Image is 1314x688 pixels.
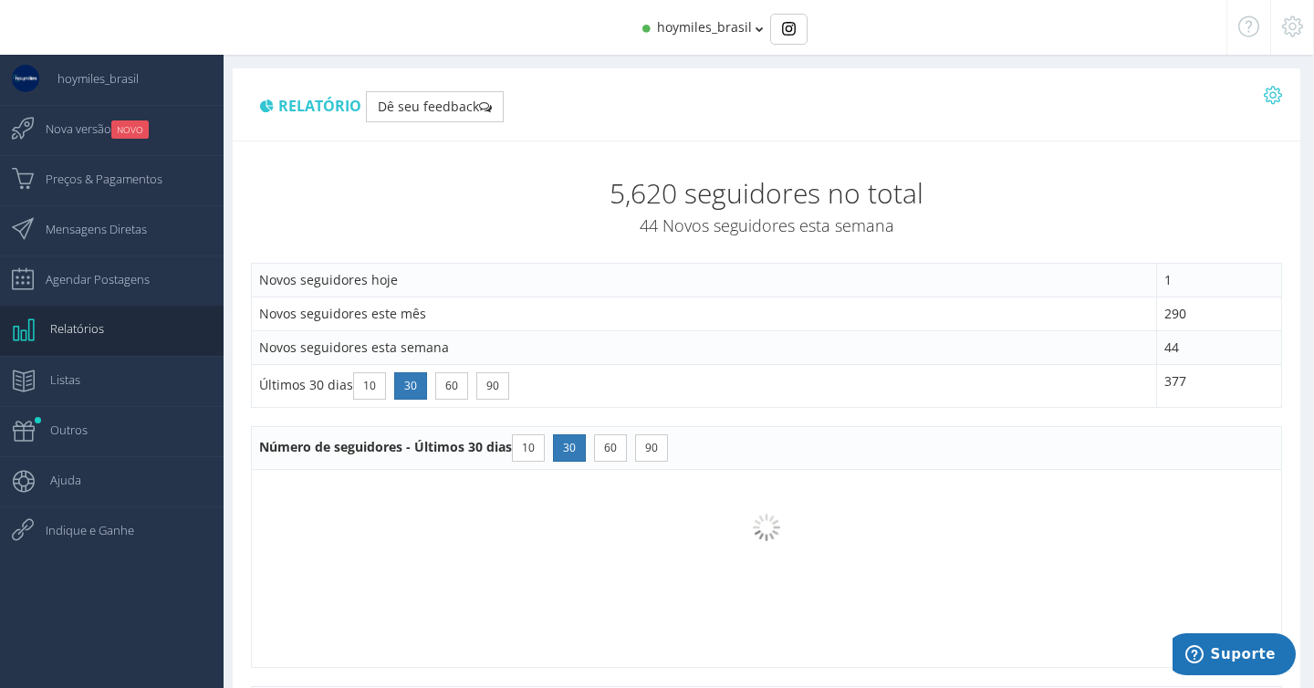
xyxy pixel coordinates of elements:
span: Listas [32,357,80,402]
img: User Image [12,65,39,92]
td: 44 [1156,330,1281,364]
button: 90 [476,372,509,400]
td: 290 [1156,297,1281,330]
span: Agendar Postagens [27,256,150,302]
button: 30 [394,372,427,400]
span: Relatório [278,96,361,116]
span: Relatórios [32,306,104,351]
button: Dê seu feedback [366,91,504,122]
span: Preços & Pagamentos [27,156,162,202]
span: Ajuda [32,457,81,503]
button: 10 [512,434,545,462]
td: Novos seguidores este mês [252,297,1157,330]
button: 10 [353,372,386,400]
div: Basic example [770,14,808,45]
td: Novos seguidores hoje [252,263,1157,297]
small: NOVO [111,120,149,139]
span: Nova versão [27,106,149,151]
button: 90 [635,434,668,462]
span: Número de seguidores - Últimos 30 dias [259,438,673,455]
td: 377 [1156,364,1281,407]
h2: 5,620 seguidores no total [251,178,1282,208]
button: 30 [553,434,586,462]
span: Indique e Ganhe [27,507,134,553]
td: 1 [1156,263,1281,297]
td: Novos seguidores esta semana [252,330,1157,364]
img: loader.gif [753,514,780,541]
h4: 44 Novos seguidores esta semana [251,217,1282,235]
td: Últimos 30 dias [252,364,1157,407]
span: hoymiles_brasil [657,18,752,36]
span: Mensagens Diretas [27,206,147,252]
span: Outros [32,407,88,453]
iframe: Abre um widget para que você possa encontrar mais informações [1173,633,1296,679]
img: Instagram_simple_icon.svg [782,22,796,36]
button: 60 [435,372,468,400]
span: hoymiles_brasil [39,56,139,101]
button: 60 [594,434,627,462]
